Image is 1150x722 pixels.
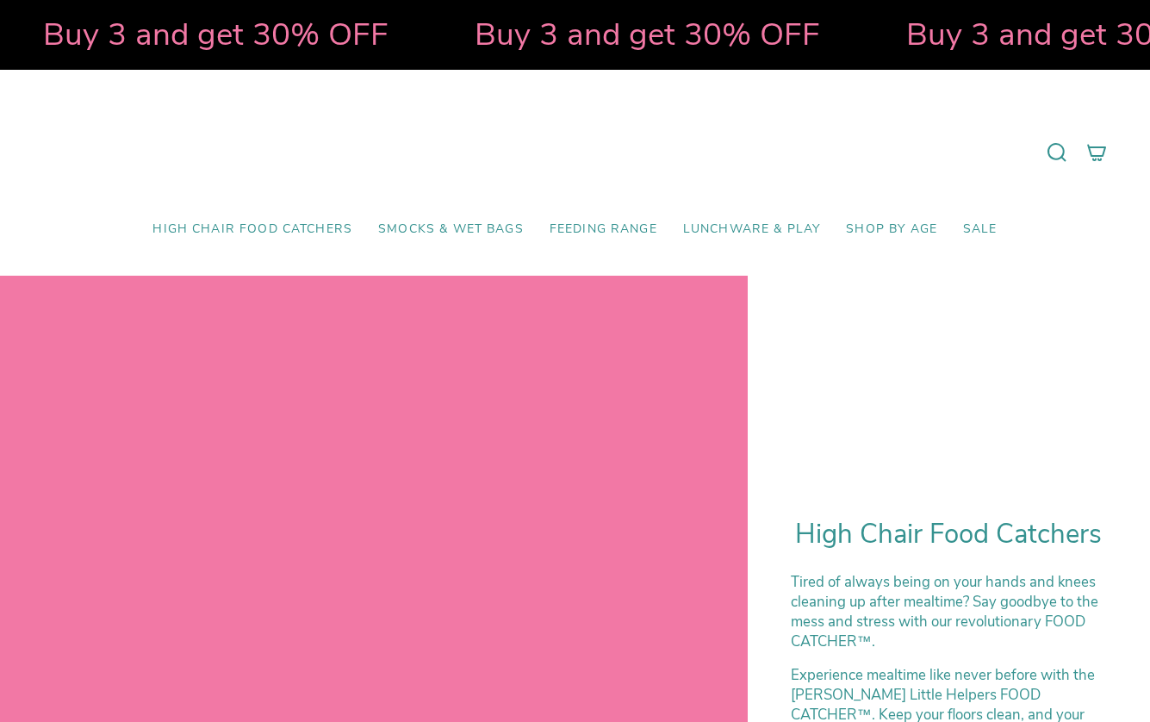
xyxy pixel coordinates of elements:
h1: High Chair Food Catchers [791,519,1107,551]
span: Feeding Range [550,222,657,237]
strong: Buy 3 and get 30% OFF [779,13,1124,56]
strong: Buy 3 and get 30% OFF [347,13,693,56]
span: Shop by Age [846,222,937,237]
span: SALE [963,222,998,237]
a: Smocks & Wet Bags [365,209,537,250]
a: Lunchware & Play [670,209,833,250]
span: Lunchware & Play [683,222,820,237]
a: Mumma’s Little Helpers [426,96,724,209]
p: Tired of always being on your hands and knees cleaning up after mealtime? Say goodbye to the mess... [791,572,1107,651]
span: High Chair Food Catchers [152,222,352,237]
a: Feeding Range [537,209,670,250]
span: Smocks & Wet Bags [378,222,524,237]
a: High Chair Food Catchers [140,209,365,250]
a: SALE [950,209,1010,250]
a: Shop by Age [833,209,950,250]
